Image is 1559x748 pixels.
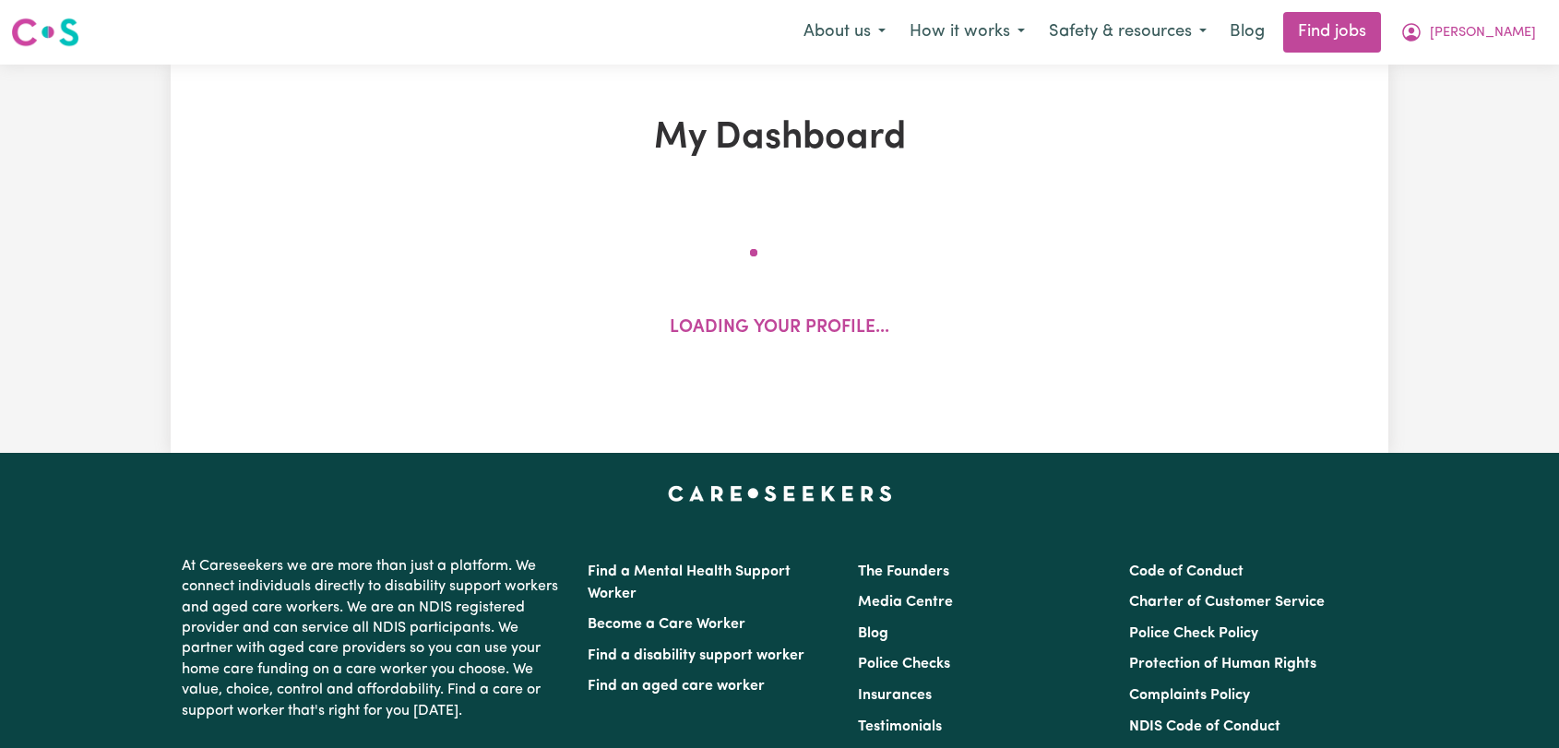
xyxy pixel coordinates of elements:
[1129,626,1258,641] a: Police Check Policy
[588,648,804,663] a: Find a disability support worker
[1129,688,1250,703] a: Complaints Policy
[858,657,950,671] a: Police Checks
[1283,12,1381,53] a: Find jobs
[668,486,892,501] a: Careseekers home page
[588,564,791,601] a: Find a Mental Health Support Worker
[898,13,1037,52] button: How it works
[858,688,932,703] a: Insurances
[1388,13,1548,52] button: My Account
[11,16,79,49] img: Careseekers logo
[670,315,889,342] p: Loading your profile...
[1129,564,1244,579] a: Code of Conduct
[182,549,565,729] p: At Careseekers we are more than just a platform. We connect individuals directly to disability su...
[858,564,949,579] a: The Founders
[588,679,765,694] a: Find an aged care worker
[858,719,942,734] a: Testimonials
[858,626,888,641] a: Blog
[858,595,953,610] a: Media Centre
[1129,719,1280,734] a: NDIS Code of Conduct
[11,11,79,53] a: Careseekers logo
[1430,23,1536,43] span: [PERSON_NAME]
[385,116,1174,160] h1: My Dashboard
[1037,13,1219,52] button: Safety & resources
[588,617,745,632] a: Become a Care Worker
[1219,12,1276,53] a: Blog
[1129,657,1316,671] a: Protection of Human Rights
[1129,595,1325,610] a: Charter of Customer Service
[791,13,898,52] button: About us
